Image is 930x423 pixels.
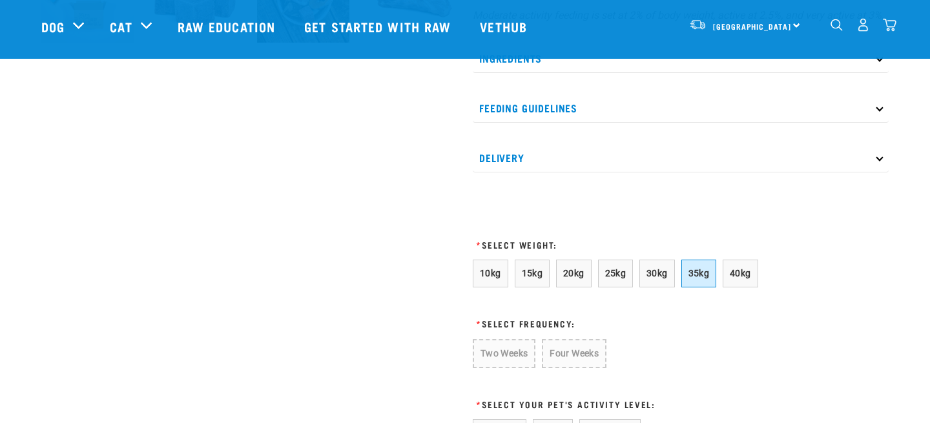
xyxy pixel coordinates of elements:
[515,260,550,287] button: 15kg
[473,339,535,368] button: Two Weeks
[723,260,758,287] button: 40kg
[473,260,508,287] button: 10kg
[473,318,763,328] h3: Select Frequency:
[883,18,896,32] img: home-icon@2x.png
[730,268,751,278] span: 40kg
[473,399,763,409] h3: Select Your Pet's Activity Level:
[831,19,843,31] img: home-icon-1@2x.png
[542,339,606,368] button: Four Weeks
[291,1,467,52] a: Get started with Raw
[556,260,592,287] button: 20kg
[473,240,763,249] h3: Select Weight:
[713,24,791,28] span: [GEOGRAPHIC_DATA]
[856,18,870,32] img: user.png
[480,268,501,278] span: 10kg
[110,17,132,36] a: Cat
[688,268,710,278] span: 35kg
[473,143,889,172] p: Delivery
[563,268,584,278] span: 20kg
[41,17,65,36] a: Dog
[598,260,634,287] button: 25kg
[473,94,889,123] p: Feeding Guidelines
[646,268,668,278] span: 30kg
[605,268,626,278] span: 25kg
[522,268,543,278] span: 15kg
[639,260,675,287] button: 30kg
[467,1,543,52] a: Vethub
[165,1,291,52] a: Raw Education
[681,260,717,287] button: 35kg
[689,19,707,30] img: van-moving.png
